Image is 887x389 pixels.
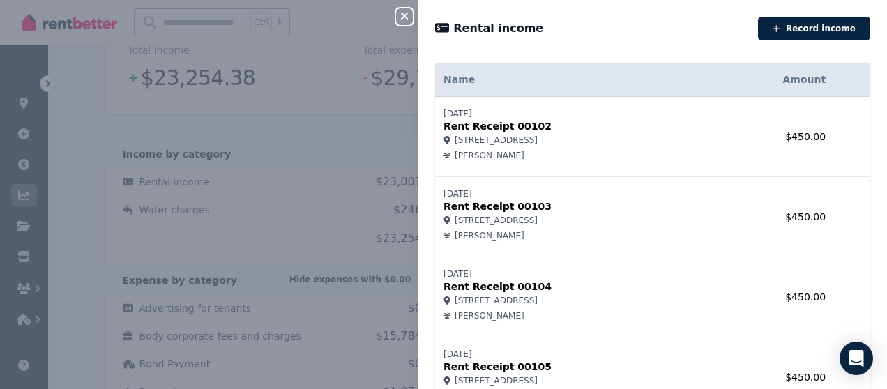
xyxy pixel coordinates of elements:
[455,310,524,321] span: [PERSON_NAME]
[840,342,873,375] div: Open Intercom Messenger
[758,17,870,40] button: Record income
[455,375,538,386] span: [STREET_ADDRESS]
[705,63,834,97] th: Amount
[455,295,538,306] span: [STREET_ADDRESS]
[443,360,697,374] p: Rent Receipt 00105
[443,188,697,199] p: [DATE]
[455,230,524,241] span: [PERSON_NAME]
[443,268,697,280] p: [DATE]
[443,349,697,360] p: [DATE]
[455,215,538,226] span: [STREET_ADDRESS]
[443,280,697,293] p: Rent Receipt 00104
[705,97,834,177] td: $450.00
[705,177,834,257] td: $450.00
[443,119,697,133] p: Rent Receipt 00102
[443,108,697,119] p: [DATE]
[705,257,834,337] td: $450.00
[443,199,697,213] p: Rent Receipt 00103
[455,150,524,161] span: [PERSON_NAME]
[453,20,543,37] span: Rental income
[435,63,705,97] th: Name
[455,135,538,146] span: [STREET_ADDRESS]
